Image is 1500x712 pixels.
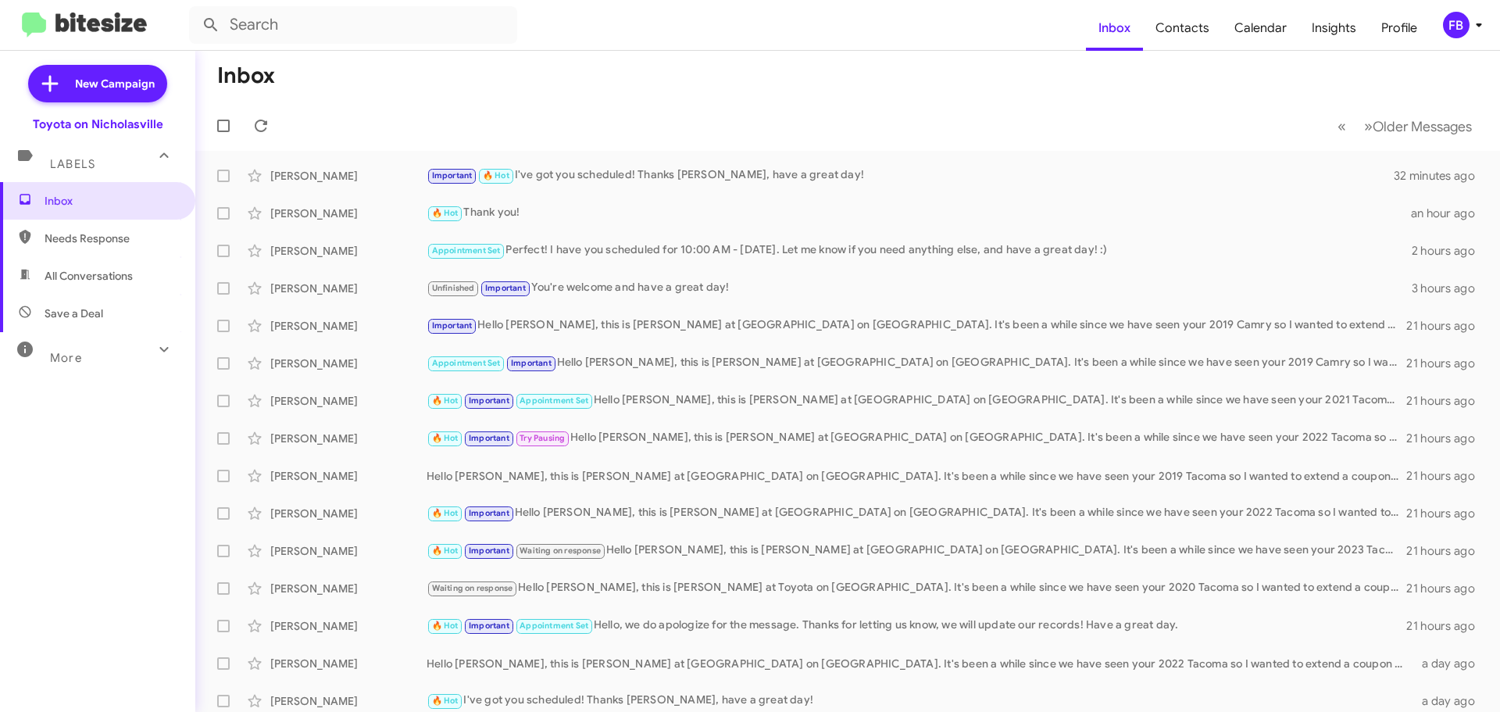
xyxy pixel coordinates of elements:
div: 2 hours ago [1412,243,1487,259]
div: Hello [PERSON_NAME], this is [PERSON_NAME] at [GEOGRAPHIC_DATA] on [GEOGRAPHIC_DATA]. It's been a... [427,542,1406,560]
span: Unfinished [432,283,475,293]
span: Important [469,508,509,518]
div: [PERSON_NAME] [270,581,427,596]
a: Calendar [1222,5,1299,51]
div: [PERSON_NAME] [270,656,427,671]
span: Try Pausing [520,433,565,443]
span: 🔥 Hot [432,433,459,443]
span: Inbox [45,193,177,209]
div: [PERSON_NAME] [270,243,427,259]
div: 21 hours ago [1406,543,1487,559]
h1: Inbox [217,63,275,88]
div: 21 hours ago [1406,431,1487,446]
a: Insights [1299,5,1369,51]
div: 21 hours ago [1406,506,1487,521]
span: 🔥 Hot [432,696,459,706]
span: Important [469,395,509,406]
span: Important [511,358,552,368]
div: 21 hours ago [1406,356,1487,371]
span: Appointment Set [432,245,501,256]
span: Older Messages [1373,118,1472,135]
span: « [1337,116,1346,136]
span: » [1364,116,1373,136]
span: New Campaign [75,76,155,91]
div: [PERSON_NAME] [270,281,427,296]
div: Hello [PERSON_NAME], this is [PERSON_NAME] at [GEOGRAPHIC_DATA] on [GEOGRAPHIC_DATA]. It's been a... [427,354,1406,372]
div: Hello [PERSON_NAME], this is [PERSON_NAME] at [GEOGRAPHIC_DATA] on [GEOGRAPHIC_DATA]. It's been a... [427,317,1406,335]
div: 32 minutes ago [1394,168,1487,184]
div: I've got you scheduled! Thanks [PERSON_NAME], have a great day! [427,166,1394,184]
div: [PERSON_NAME] [270,468,427,484]
button: FB [1430,12,1483,38]
div: FB [1443,12,1470,38]
span: Important [469,433,509,443]
span: Important [432,170,473,181]
a: Profile [1369,5,1430,51]
span: Save a Deal [45,306,103,321]
span: Important [469,546,509,556]
span: 🔥 Hot [432,546,459,556]
span: Appointment Set [520,395,588,406]
button: Next [1355,110,1481,142]
div: Hello [PERSON_NAME], this is [PERSON_NAME] at [GEOGRAPHIC_DATA] on [GEOGRAPHIC_DATA]. It's been a... [427,392,1406,410]
div: 3 hours ago [1412,281,1487,296]
div: [PERSON_NAME] [270,506,427,521]
div: Toyota on Nicholasville [33,116,163,132]
a: New Campaign [28,65,167,102]
span: 🔥 Hot [432,395,459,406]
span: More [50,351,82,365]
div: [PERSON_NAME] [270,393,427,409]
div: Hello [PERSON_NAME], this is [PERSON_NAME] at [GEOGRAPHIC_DATA] on [GEOGRAPHIC_DATA]. It's been a... [427,429,1406,447]
div: Hello [PERSON_NAME], this is [PERSON_NAME] at Toyota on [GEOGRAPHIC_DATA]. It's been a while sinc... [427,579,1406,597]
nav: Page navigation example [1329,110,1481,142]
div: 21 hours ago [1406,581,1487,596]
a: Contacts [1143,5,1222,51]
span: Labels [50,157,95,171]
div: a day ago [1412,693,1487,709]
div: [PERSON_NAME] [270,431,427,446]
span: Important [469,621,509,631]
div: Thank you! [427,204,1411,222]
span: Waiting on response [520,546,601,556]
div: [PERSON_NAME] [270,618,427,634]
div: [PERSON_NAME] [270,543,427,559]
input: Search [189,6,517,44]
div: 21 hours ago [1406,318,1487,334]
div: [PERSON_NAME] [270,206,427,221]
span: 🔥 Hot [432,508,459,518]
div: I've got you scheduled! Thanks [PERSON_NAME], have a great day! [427,692,1412,710]
span: 🔥 Hot [432,208,459,218]
div: 21 hours ago [1406,618,1487,634]
span: Appointment Set [520,621,588,631]
span: All Conversations [45,268,133,284]
span: Appointment Set [432,358,501,368]
button: Previous [1328,110,1355,142]
div: [PERSON_NAME] [270,318,427,334]
div: [PERSON_NAME] [270,693,427,709]
span: 🔥 Hot [432,621,459,631]
div: 21 hours ago [1406,468,1487,484]
span: Important [432,320,473,331]
div: [PERSON_NAME] [270,356,427,371]
div: You're welcome and have a great day! [427,279,1412,297]
div: a day ago [1412,656,1487,671]
div: Hello [PERSON_NAME], this is [PERSON_NAME] at [GEOGRAPHIC_DATA] on [GEOGRAPHIC_DATA]. It's been a... [427,468,1406,484]
span: Waiting on response [432,583,513,593]
div: Perfect! I have you scheduled for 10:00 AM - [DATE]. Let me know if you need anything else, and h... [427,242,1412,259]
div: 21 hours ago [1406,393,1487,409]
div: Hello [PERSON_NAME], this is [PERSON_NAME] at [GEOGRAPHIC_DATA] on [GEOGRAPHIC_DATA]. It's been a... [427,656,1412,671]
div: Hello [PERSON_NAME], this is [PERSON_NAME] at [GEOGRAPHIC_DATA] on [GEOGRAPHIC_DATA]. It's been a... [427,504,1406,522]
a: Inbox [1086,5,1143,51]
div: an hour ago [1411,206,1487,221]
span: Needs Response [45,231,177,246]
div: Hello, we do apologize for the message. Thanks for letting us know, we will update our records! H... [427,617,1406,635]
div: [PERSON_NAME] [270,168,427,184]
span: 🔥 Hot [483,170,509,181]
span: Important [485,283,526,293]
